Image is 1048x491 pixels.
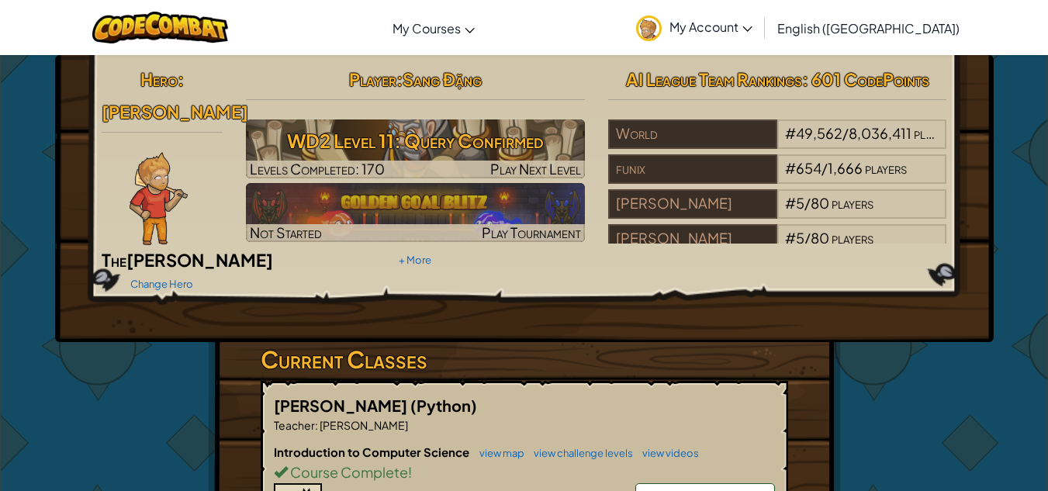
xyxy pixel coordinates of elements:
[140,68,178,90] span: Hero
[804,229,811,247] span: /
[669,19,752,35] span: My Account
[385,7,482,49] a: My Courses
[178,68,184,90] span: :
[315,418,318,432] span: :
[832,194,873,212] span: players
[636,16,662,41] img: avatar
[608,224,777,254] div: [PERSON_NAME]
[608,134,947,152] a: World#49,562/8,036,411players
[828,159,863,177] span: 1,666
[349,68,396,90] span: Player
[246,119,585,178] img: WD2 Level 11: Query Confirmed
[608,189,777,219] div: [PERSON_NAME]
[796,124,842,142] span: 49,562
[796,229,804,247] span: 5
[608,169,947,187] a: funix#654/1,666players
[490,160,581,178] span: Play Next Level
[92,12,228,43] img: CodeCombat logo
[130,152,188,245] img: Ned-Fulmer-Pose.png
[796,194,804,212] span: 5
[608,119,777,149] div: World
[246,183,585,242] img: Golden Goal
[785,124,796,142] span: #
[832,229,873,247] span: players
[288,463,408,481] span: Course Complete
[796,159,821,177] span: 654
[865,159,907,177] span: players
[777,20,960,36] span: English ([GEOGRAPHIC_DATA])
[802,68,929,90] span: : 601 CodePoints
[250,223,322,241] span: Not Started
[804,194,811,212] span: /
[842,124,849,142] span: /
[635,447,699,459] a: view videos
[608,239,947,257] a: [PERSON_NAME]#5/80players
[274,396,410,415] span: [PERSON_NAME]
[608,154,777,184] div: funix
[274,418,315,432] span: Teacher
[785,229,796,247] span: #
[526,447,633,459] a: view challenge levels
[403,68,482,90] span: Sang Đặng
[102,249,126,271] span: The
[785,194,796,212] span: #
[811,229,829,247] span: 80
[821,159,828,177] span: /
[102,101,248,123] span: [PERSON_NAME]
[472,447,524,459] a: view map
[246,119,585,178] a: Play Next Level
[399,254,431,266] a: + More
[785,159,796,177] span: #
[246,123,585,158] h3: WD2 Level 11: Query Confirmed
[393,20,461,36] span: My Courses
[626,68,802,90] span: AI League Team Rankings
[130,278,193,290] a: Change Hero
[408,463,412,481] span: !
[261,342,788,377] h3: Current Classes
[914,124,956,142] span: players
[396,68,403,90] span: :
[246,183,585,242] a: Not StartedPlay Tournament
[849,124,911,142] span: 8,036,411
[628,3,760,52] a: My Account
[410,396,477,415] span: (Python)
[770,7,967,49] a: English ([GEOGRAPHIC_DATA])
[274,444,472,459] span: Introduction to Computer Science
[811,194,829,212] span: 80
[250,160,385,178] span: Levels Completed: 170
[318,418,408,432] span: [PERSON_NAME]
[482,223,581,241] span: Play Tournament
[126,249,273,271] span: [PERSON_NAME]
[608,204,947,222] a: [PERSON_NAME]#5/80players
